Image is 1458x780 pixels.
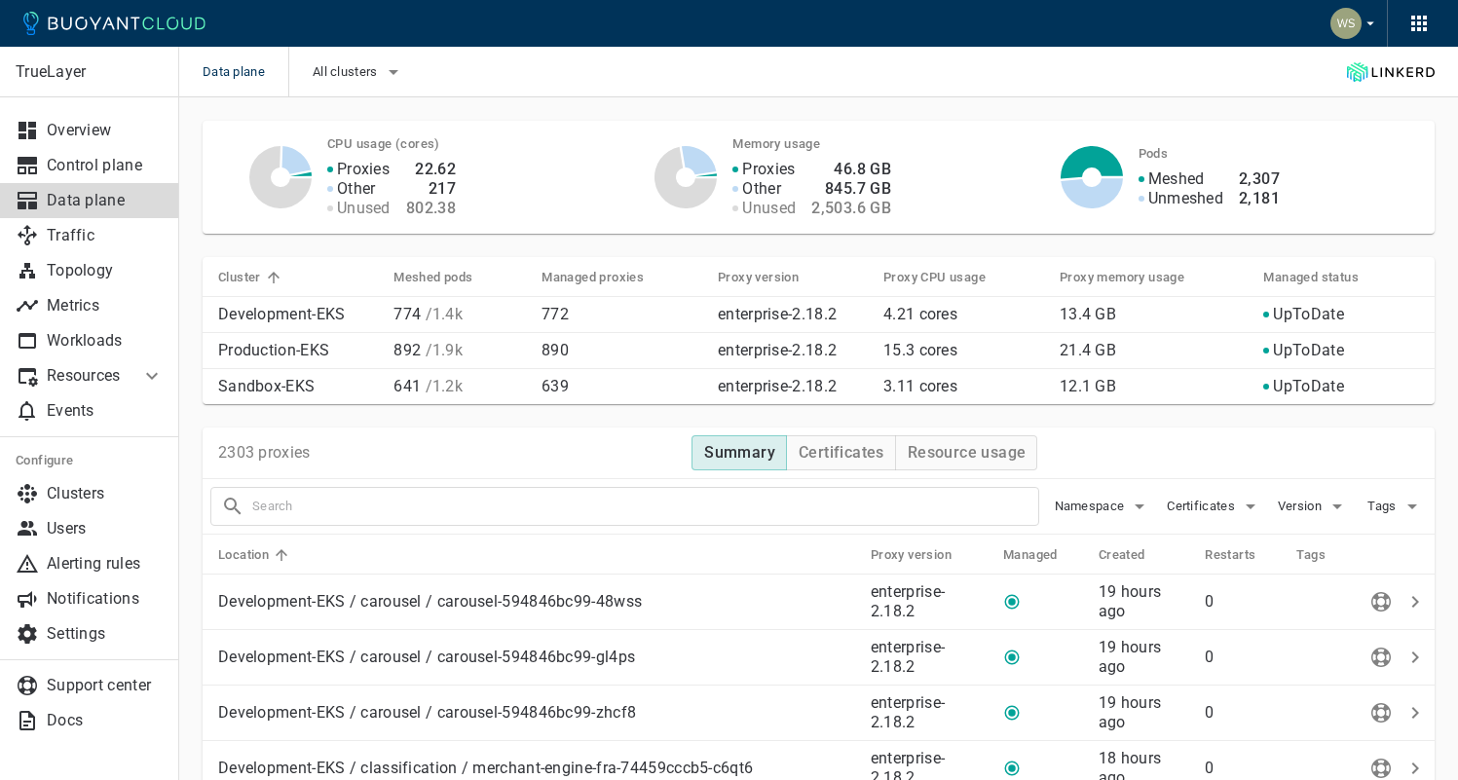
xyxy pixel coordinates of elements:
p: Unused [337,199,391,218]
p: Production-EKS [218,341,378,360]
h5: Proxy memory usage [1060,270,1184,285]
p: 12.1 GB [1060,377,1248,396]
span: / 1.4k [421,305,463,323]
button: Namespace [1055,492,1152,521]
h5: Cluster [218,270,261,285]
h5: Created [1099,547,1145,563]
span: Certificates [1167,499,1239,514]
h4: 2,503.6 GB [811,199,891,218]
p: 3.11 cores [883,377,1044,396]
p: Development-EKS / carousel / carousel-594846bc99-zhcf8 [218,703,855,723]
h4: 2,181 [1239,189,1280,208]
p: 21.4 GB [1060,341,1248,360]
input: Search [252,493,1038,520]
p: Proxies [742,160,795,179]
h4: 2,307 [1239,169,1280,189]
span: Meshed pods [393,269,498,286]
span: Version [1278,499,1326,514]
p: Other [337,179,376,199]
p: Unmeshed [1148,189,1223,208]
p: Unused [742,199,796,218]
p: Other [742,179,781,199]
button: All clusters [313,57,405,87]
p: Topology [47,261,164,280]
h4: Certificates [799,443,884,463]
button: Certificates [786,435,896,470]
p: 639 [542,377,702,396]
span: Send diagnostics to Buoyant [1366,704,1396,720]
span: Send diagnostics to Buoyant [1366,649,1396,664]
h5: Restarts [1205,547,1255,563]
p: UpToDate [1273,377,1343,396]
p: Alerting rules [47,554,164,574]
p: UpToDate [1273,305,1343,324]
p: Sandbox-EKS [218,377,378,396]
p: Notifications [47,589,164,609]
p: Proxies [337,160,390,179]
span: Send diagnostics to Buoyant [1366,760,1396,775]
span: Proxy version [718,269,824,286]
p: Clusters [47,484,164,503]
p: 892 [393,341,526,360]
p: 0 [1205,648,1281,667]
button: Summary [692,435,787,470]
span: Tags [1296,546,1351,564]
h5: Configure [16,453,164,468]
span: Tue, 02 Sep 2025 15:07:31 BST / Tue, 02 Sep 2025 14:07:31 UTC [1099,693,1161,731]
span: Managed proxies [542,269,669,286]
p: enterprise-2.18.2 [871,693,988,732]
h5: Proxy version [871,547,952,563]
span: / 1.2k [421,377,463,395]
span: Managed status [1263,269,1384,286]
span: Cluster [218,269,286,286]
span: Namespace [1055,499,1129,514]
p: 890 [542,341,702,360]
p: Support center [47,676,164,695]
span: Tue, 02 Sep 2025 15:04:28 BST / Tue, 02 Sep 2025 14:04:28 UTC [1099,582,1161,620]
h5: Tags [1296,547,1326,563]
h5: Location [218,547,269,563]
p: Development-EKS / classification / merchant-engine-fra-74459cccb5-c6qt6 [218,759,855,778]
span: Restarts [1205,546,1281,564]
p: Control plane [47,156,164,175]
p: 15.3 cores [883,341,1044,360]
p: Data plane [47,191,164,210]
p: 0 [1205,759,1281,778]
span: Created [1099,546,1171,564]
button: Resource usage [895,435,1038,470]
span: All clusters [313,64,382,80]
span: Data plane [203,47,288,97]
h4: 845.7 GB [811,179,891,199]
p: Settings [47,624,164,644]
h5: Managed status [1263,270,1359,285]
h4: 46.8 GB [811,160,891,179]
relative-time: 19 hours ago [1099,693,1161,731]
span: Tags [1367,499,1400,514]
p: Workloads [47,331,164,351]
p: Users [47,519,164,539]
h5: Meshed pods [393,270,472,285]
button: Tags [1365,492,1427,521]
span: Proxy CPU usage [883,269,1011,286]
p: UpToDate [1273,341,1343,360]
span: Proxy memory usage [1060,269,1210,286]
p: 641 [393,377,526,396]
h5: Managed [1003,547,1058,563]
p: 0 [1205,592,1281,612]
relative-time: 19 hours ago [1099,582,1161,620]
h4: Resource usage [908,443,1027,463]
p: Metrics [47,296,164,316]
p: Events [47,401,164,421]
p: Resources [47,366,125,386]
h4: 217 [406,179,456,199]
p: Meshed [1148,169,1205,189]
p: enterprise-2.18.2 [718,305,837,324]
button: Version [1278,492,1349,521]
h4: 22.62 [406,160,456,179]
p: 774 [393,305,526,324]
h5: Proxy CPU usage [883,270,986,285]
relative-time: 19 hours ago [1099,638,1161,676]
p: enterprise-2.18.2 [718,341,837,360]
span: Location [218,546,294,564]
span: / 1.9k [421,341,463,359]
